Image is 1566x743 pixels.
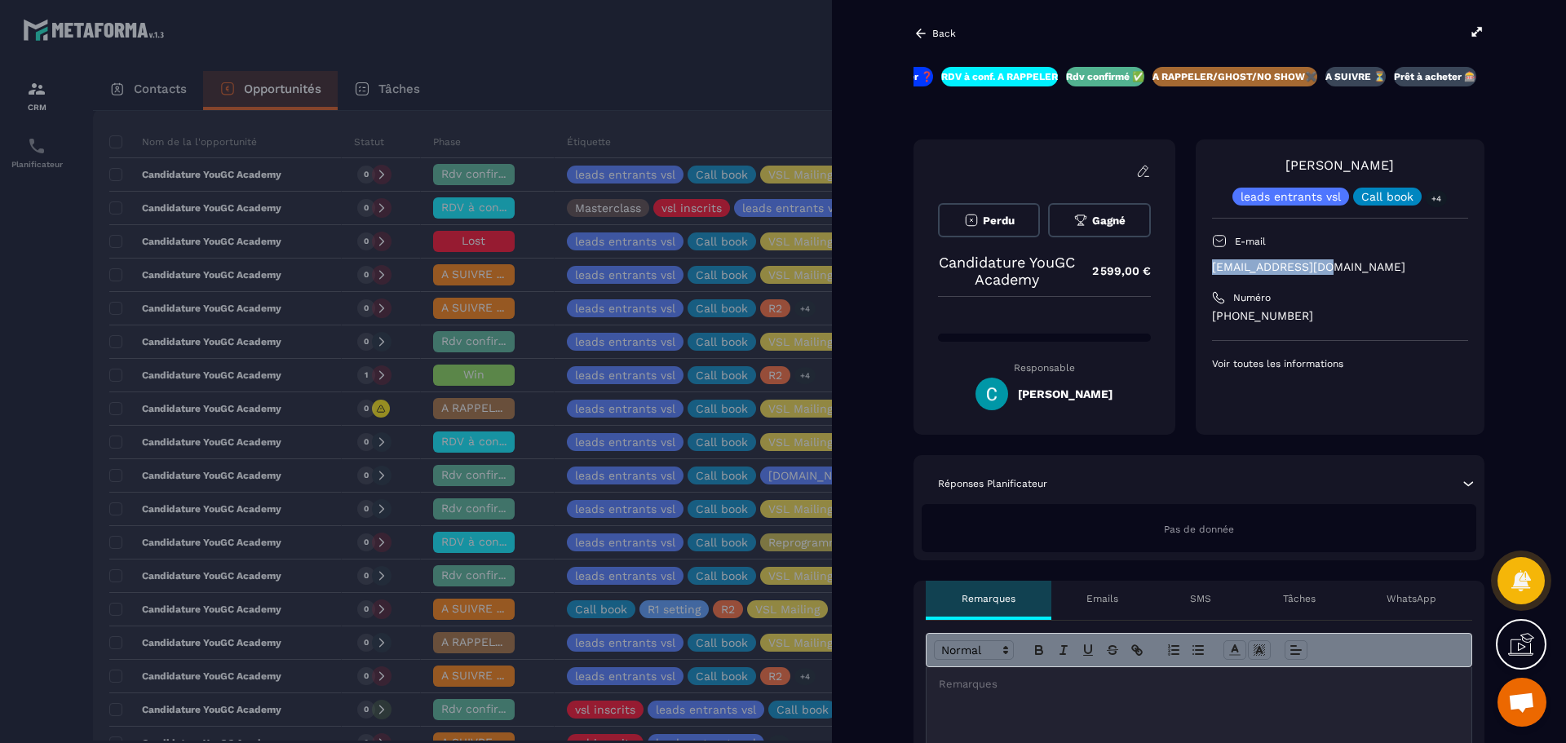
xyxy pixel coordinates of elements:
[1066,70,1144,83] p: Rdv confirmé ✅
[1076,255,1151,287] p: 2 599,00 €
[941,70,1058,83] p: RDV à conf. A RAPPELER
[1018,387,1113,400] h5: [PERSON_NAME]
[1426,190,1447,207] p: +4
[1394,70,1476,83] p: Prêt à acheter 🎰
[1241,191,1341,202] p: leads entrants vsl
[1212,259,1468,275] p: [EMAIL_ADDRESS][DOMAIN_NAME]
[1387,592,1436,605] p: WhatsApp
[1233,291,1271,304] p: Numéro
[1285,157,1394,173] a: [PERSON_NAME]
[932,28,956,39] p: Back
[1361,191,1413,202] p: Call book
[1283,592,1316,605] p: Tâches
[1048,203,1150,237] button: Gagné
[1212,357,1468,370] p: Voir toutes les informations
[1325,70,1386,83] p: A SUIVRE ⏳
[1092,214,1126,227] span: Gagné
[938,362,1151,374] p: Responsable
[1212,308,1468,324] p: [PHONE_NUMBER]
[938,477,1047,490] p: Réponses Planificateur
[938,254,1076,288] p: Candidature YouGC Academy
[962,592,1015,605] p: Remarques
[1086,592,1118,605] p: Emails
[1164,524,1234,535] span: Pas de donnée
[1152,70,1317,83] p: A RAPPELER/GHOST/NO SHOW✖️
[938,203,1040,237] button: Perdu
[983,214,1015,227] span: Perdu
[1497,678,1546,727] div: Ouvrir le chat
[1190,592,1211,605] p: SMS
[1235,235,1266,248] p: E-mail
